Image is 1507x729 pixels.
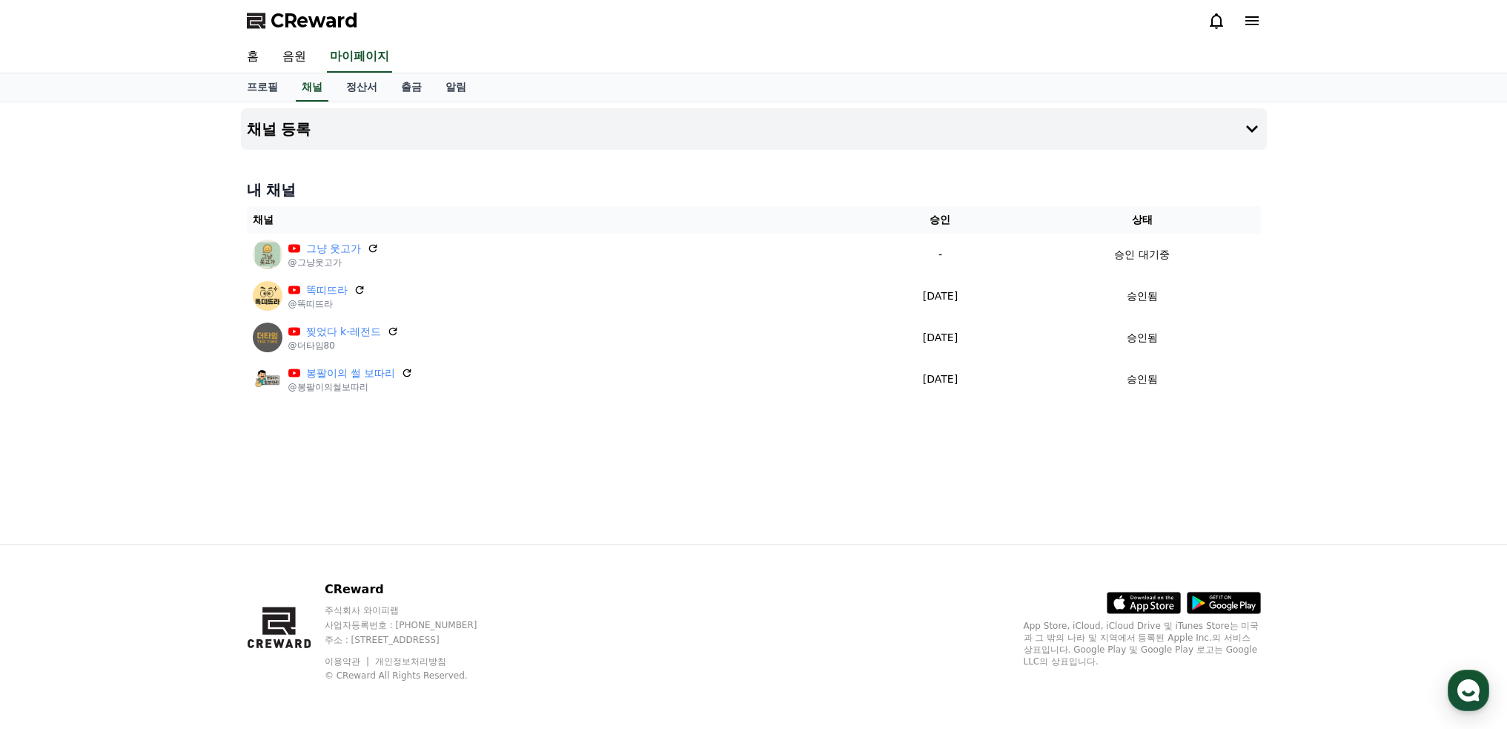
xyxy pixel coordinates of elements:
p: 승인됨 [1127,372,1158,387]
img: 봉팔이의 썰 보따리 [253,364,282,394]
a: 개인정보처리방침 [375,656,446,667]
a: 정산서 [334,73,389,102]
button: 채널 등록 [241,108,1267,150]
h4: 내 채널 [247,179,1261,200]
a: 알림 [434,73,478,102]
p: @더타임80 [288,340,400,352]
p: App Store, iCloud, iCloud Drive 및 iTunes Store는 미국과 그 밖의 나라 및 지역에서 등록된 Apple Inc.의 서비스 상표입니다. Goo... [1024,620,1261,667]
img: 똑띠뜨라 [253,281,282,311]
a: 음원 [271,42,318,73]
p: - [863,247,1017,263]
p: @봉팔이의썰보따리 [288,381,414,393]
p: 승인됨 [1127,330,1158,346]
a: 출금 [389,73,434,102]
a: 홈 [235,42,271,73]
a: 프로필 [235,73,290,102]
p: @그냥웃고가 [288,257,379,268]
img: 그냥 웃고가 [253,240,282,269]
a: 이용약관 [325,656,371,667]
p: 사업자등록번호 : [PHONE_NUMBER] [325,619,506,631]
p: 승인됨 [1127,288,1158,304]
a: 봉팔이의 썰 보따리 [306,366,396,381]
a: 마이페이지 [327,42,392,73]
p: 주소 : [STREET_ADDRESS] [325,634,506,646]
a: 그냥 웃고가 [306,241,361,257]
p: [DATE] [863,372,1017,387]
p: @똑띠뜨라 [288,298,365,310]
th: 승인 [857,206,1023,234]
p: [DATE] [863,330,1017,346]
a: 찢었다 k-레전드 [306,324,382,340]
span: CReward [271,9,358,33]
p: 주식회사 와이피랩 [325,604,506,616]
img: 찢었다 k-레전드 [253,323,282,352]
p: 승인 대기중 [1114,247,1169,263]
p: © CReward All Rights Reserved. [325,670,506,682]
p: CReward [325,581,506,598]
th: 상태 [1024,206,1261,234]
th: 채널 [247,206,858,234]
a: 채널 [296,73,328,102]
a: 똑띠뜨라 [306,283,348,298]
h4: 채널 등록 [247,121,311,137]
p: [DATE] [863,288,1017,304]
a: CReward [247,9,358,33]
